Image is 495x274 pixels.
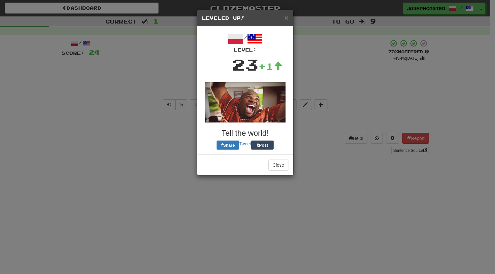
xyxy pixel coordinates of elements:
[239,141,251,146] a: Tweet
[284,14,288,21] button: Close
[268,160,288,171] button: Close
[202,47,288,53] div: Level:
[251,141,274,150] button: Post
[217,141,239,150] button: Share
[258,60,282,73] div: +1
[202,15,288,21] h5: Leveled Up!
[284,14,288,21] span: ×
[232,53,258,76] div: 23
[202,31,288,53] div: /
[205,82,286,122] img: anon-dude-dancing-749b357b783eda7f85c51e4a2e1ee5269fc79fcf7d6b6aa88849e9eb2203d151.gif
[202,129,288,137] h3: Tell the world!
